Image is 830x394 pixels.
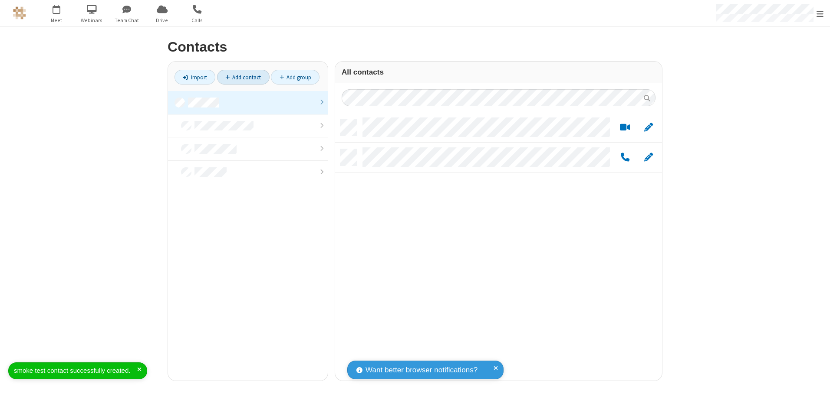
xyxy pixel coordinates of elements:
span: Want better browser notifications? [366,365,478,376]
span: Meet [40,16,73,24]
button: Edit [640,122,657,133]
img: QA Selenium DO NOT DELETE OR CHANGE [13,7,26,20]
button: Edit [640,152,657,163]
a: Add contact [217,70,270,85]
a: Import [175,70,215,85]
a: Add group [271,70,319,85]
h2: Contacts [168,39,662,55]
div: grid [335,113,662,381]
span: Team Chat [111,16,143,24]
h3: All contacts [342,68,655,76]
span: Calls [181,16,214,24]
div: smoke test contact successfully created. [14,366,137,376]
button: Start a video meeting [616,122,633,133]
span: Webinars [76,16,108,24]
button: Call by phone [616,152,633,163]
span: Drive [146,16,178,24]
